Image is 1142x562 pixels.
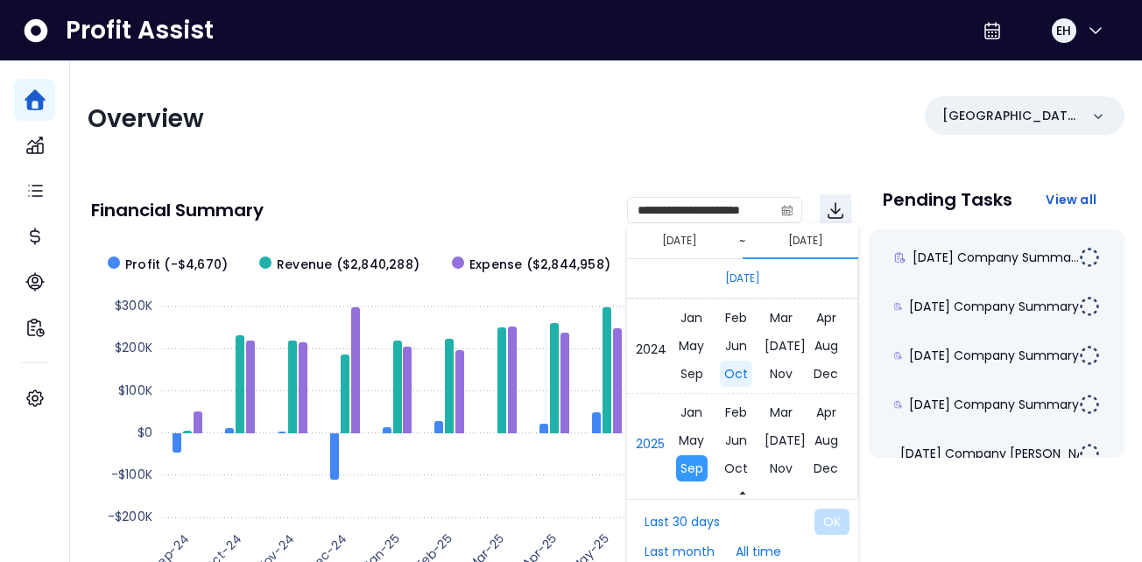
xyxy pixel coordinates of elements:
[767,293,776,314] span: Fr
[670,455,713,481] div: Sep 2025
[676,305,707,331] span: Jan
[809,361,842,387] span: Dec
[715,455,758,481] div: Oct 2025
[1079,247,1100,268] img: Not yet Started
[760,427,810,453] span: [DATE]
[715,399,758,425] div: Feb 2025
[942,107,1079,125] p: [GEOGRAPHIC_DATA]
[118,382,152,399] text: $100K
[647,293,663,314] span: Mo
[715,333,758,359] div: Jun 2024
[760,427,803,453] div: Jul 2025
[640,292,844,483] div: Sep 2025
[765,361,797,387] span: Nov
[781,230,830,251] button: Select end date
[676,361,708,387] span: Sep
[805,399,848,425] div: Apr 2025
[1079,345,1100,366] img: Not yet Started
[636,341,666,359] div: 2024
[810,427,842,453] span: Aug
[805,455,848,481] div: Dec 2025
[91,201,264,219] p: Financial Summary
[760,455,803,481] div: Nov 2025
[786,292,814,315] div: Saturday
[765,305,797,331] span: Mar
[757,292,786,315] div: Friday
[108,508,152,525] text: -$200K
[721,427,751,453] span: Jun
[715,427,758,453] div: Jun 2025
[805,333,848,359] div: Aug 2024
[277,256,419,274] span: Revenue ($2,840,288)
[670,361,713,387] div: Sep 2024
[715,305,758,331] div: Feb 2024
[137,424,152,441] text: $0
[1079,443,1100,464] img: Not yet Started
[805,361,848,387] div: Dec 2024
[760,399,803,425] div: Mar 2025
[718,268,767,289] button: Select month
[721,399,751,425] span: Feb
[809,455,842,481] span: Dec
[909,396,1079,413] span: [DATE] Company Summary
[736,293,749,314] span: Th
[805,427,848,453] div: Aug 2025
[739,232,745,249] span: ~
[820,194,851,226] button: Download
[627,299,857,394] div: 2024
[670,333,713,359] div: May 2024
[883,191,1012,208] p: Pending Tasks
[760,333,803,359] div: Jul 2024
[721,305,751,331] span: Feb
[737,487,749,499] svg: arrow up
[728,292,757,315] div: Thursday
[1079,394,1100,415] img: Not yet Started
[1046,191,1096,208] span: View all
[670,305,713,331] div: Jan 2024
[1079,296,1100,317] img: Not yet Started
[765,455,797,481] span: Nov
[627,394,857,488] div: 2025
[674,427,708,453] span: May
[1056,22,1071,39] span: EH
[627,487,857,499] button: Collapse month view
[111,466,152,483] text: -$100K
[721,333,751,359] span: Jun
[699,292,728,315] div: Wednesday
[909,347,1079,364] span: [DATE] Company Summary
[760,305,803,331] div: Mar 2024
[676,399,707,425] span: Jan
[676,455,708,481] span: Sep
[720,361,752,387] span: Oct
[677,293,690,314] span: Tu
[88,102,204,136] span: Overview
[674,333,708,359] span: May
[822,293,836,314] span: Su
[66,15,214,46] span: Profit Assist
[125,256,228,274] span: Profit (-$4,670)
[670,427,713,453] div: May 2025
[810,333,842,359] span: Aug
[793,293,808,314] span: Sa
[670,399,713,425] div: Jan 2025
[812,399,841,425] span: Apr
[636,435,665,453] div: 2025
[815,292,844,315] div: Sunday
[1032,184,1110,215] button: View all
[765,399,797,425] span: Mar
[115,297,152,314] text: $300K
[655,230,704,251] button: Select start date
[805,305,848,331] div: Apr 2024
[814,509,849,535] button: OK
[640,292,669,315] div: Monday
[669,292,698,315] div: Tuesday
[715,361,758,387] div: Oct 2024
[760,333,810,359] span: [DATE]
[720,455,752,481] span: Oct
[781,204,793,216] svg: calendar
[469,256,610,274] span: Expense ($2,844,958)
[909,298,1079,315] span: [DATE] Company Summary
[760,361,803,387] div: Nov 2024
[115,339,152,356] text: $200K
[913,249,1079,266] span: [DATE] Company Summa...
